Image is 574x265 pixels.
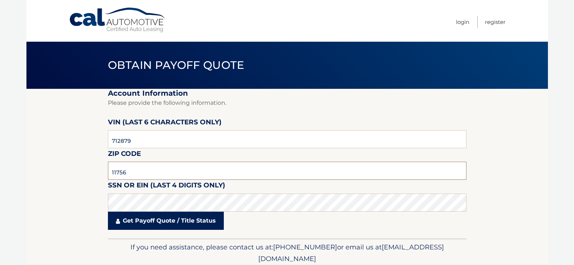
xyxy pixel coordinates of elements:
[485,16,506,28] a: Register
[108,212,224,230] a: Get Payoff Quote / Title Status
[108,180,225,193] label: SSN or EIN (last 4 digits only)
[108,117,222,130] label: VIN (last 6 characters only)
[113,241,462,265] p: If you need assistance, please contact us at: or email us at
[108,89,466,98] h2: Account Information
[108,148,141,162] label: Zip Code
[69,7,167,33] a: Cal Automotive
[108,58,244,72] span: Obtain Payoff Quote
[108,98,466,108] p: Please provide the following information.
[456,16,469,28] a: Login
[273,243,337,251] span: [PHONE_NUMBER]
